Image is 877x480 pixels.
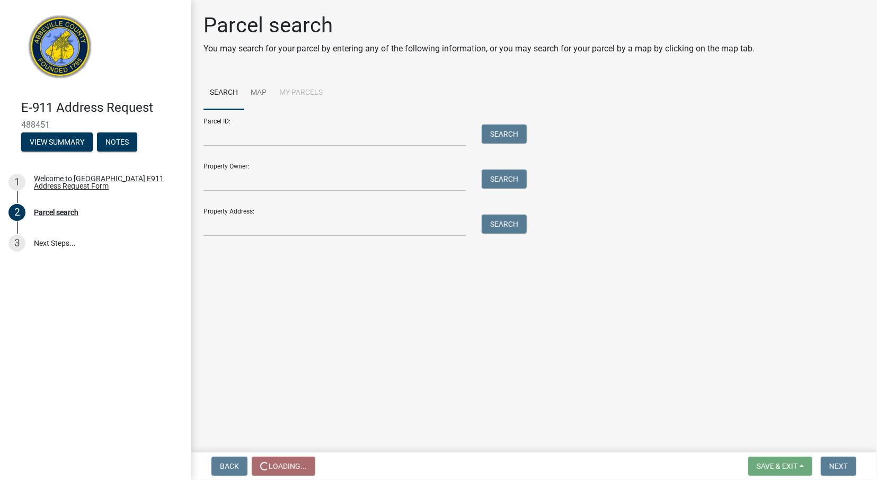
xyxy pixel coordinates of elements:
[269,462,307,470] span: Loading...
[203,76,244,110] a: Search
[34,175,174,190] div: Welcome to [GEOGRAPHIC_DATA] E911 Address Request Form
[21,100,182,115] h4: E-911 Address Request
[244,76,273,110] a: Map
[482,170,527,189] button: Search
[8,174,25,191] div: 1
[21,138,93,147] wm-modal-confirm: Summary
[21,120,170,130] span: 488451
[821,457,856,476] button: Next
[203,13,755,38] h1: Parcel search
[97,132,137,152] button: Notes
[482,215,527,234] button: Search
[8,235,25,252] div: 3
[97,138,137,147] wm-modal-confirm: Notes
[21,11,99,89] img: Abbeville County, South Carolina
[829,462,848,470] span: Next
[252,457,315,476] button: Loading...
[211,457,247,476] button: Back
[748,457,812,476] button: Save & Exit
[220,462,239,470] span: Back
[21,132,93,152] button: View Summary
[757,462,798,470] span: Save & Exit
[8,204,25,221] div: 2
[203,42,755,55] p: You may search for your parcel by entering any of the following information, or you may search fo...
[34,209,78,216] div: Parcel search
[482,125,527,144] button: Search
